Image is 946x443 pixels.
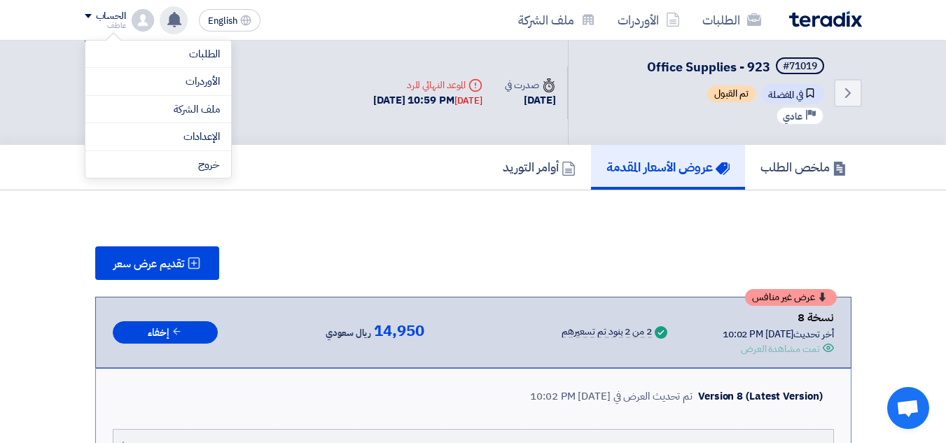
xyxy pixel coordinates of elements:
span: في المفضلة [761,84,824,104]
div: تقديم عرض أسعار [85,41,211,145]
div: عاطف [85,22,126,29]
span: Office Supplies - 923 [647,57,770,76]
img: profile_test.png [132,9,154,31]
a: ملف الشركة [97,101,220,118]
div: [DATE] [505,92,555,108]
div: #71019 [783,62,817,71]
a: الطلبات [691,3,772,36]
h5: ملخص الطلب [760,159,847,175]
a: الأوردرات [97,73,220,90]
div: [DATE] [454,94,482,108]
a: عروض الأسعار المقدمة [591,145,745,190]
div: Version 8 (Latest Version) [698,388,822,405]
div: صدرت في [505,78,555,92]
div: [DATE] 10:59 PM [373,92,482,108]
div: نسخة 8 [723,309,834,327]
h5: Office Supplies - 923 [647,57,827,77]
h5: أوامر التوريد [503,159,576,175]
li: خروج [85,151,231,178]
button: إخفاء [113,321,218,344]
span: عادي [783,110,802,123]
button: English [199,9,260,31]
a: ملخص الطلب [745,145,862,190]
span: عرض غير منافس [752,293,815,302]
span: تم القبول [707,85,756,102]
span: تقديم عرض سعر [113,258,184,269]
h5: عروض الأسعار المقدمة [606,159,730,175]
span: English [208,16,237,26]
div: 2 من 2 بنود تم تسعيرهم [562,327,652,338]
span: 14,950 [374,323,424,339]
a: الإعدادات [97,129,220,145]
div: الحساب [96,10,126,22]
span: ريال سعودي [326,325,371,342]
a: Open chat [887,387,929,429]
a: أوامر التوريد [487,145,591,190]
div: الموعد النهائي للرد [373,78,482,92]
button: تقديم عرض سعر [95,246,219,280]
div: تم تحديث العرض في [DATE] 10:02 PM [530,388,693,405]
img: Teradix logo [789,11,862,27]
div: أخر تحديث [DATE] 10:02 PM [723,327,834,342]
a: ملف الشركة [507,3,606,36]
div: تمت مشاهدة العرض [741,342,819,356]
a: الطلبات [97,46,220,62]
a: الأوردرات [606,3,691,36]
